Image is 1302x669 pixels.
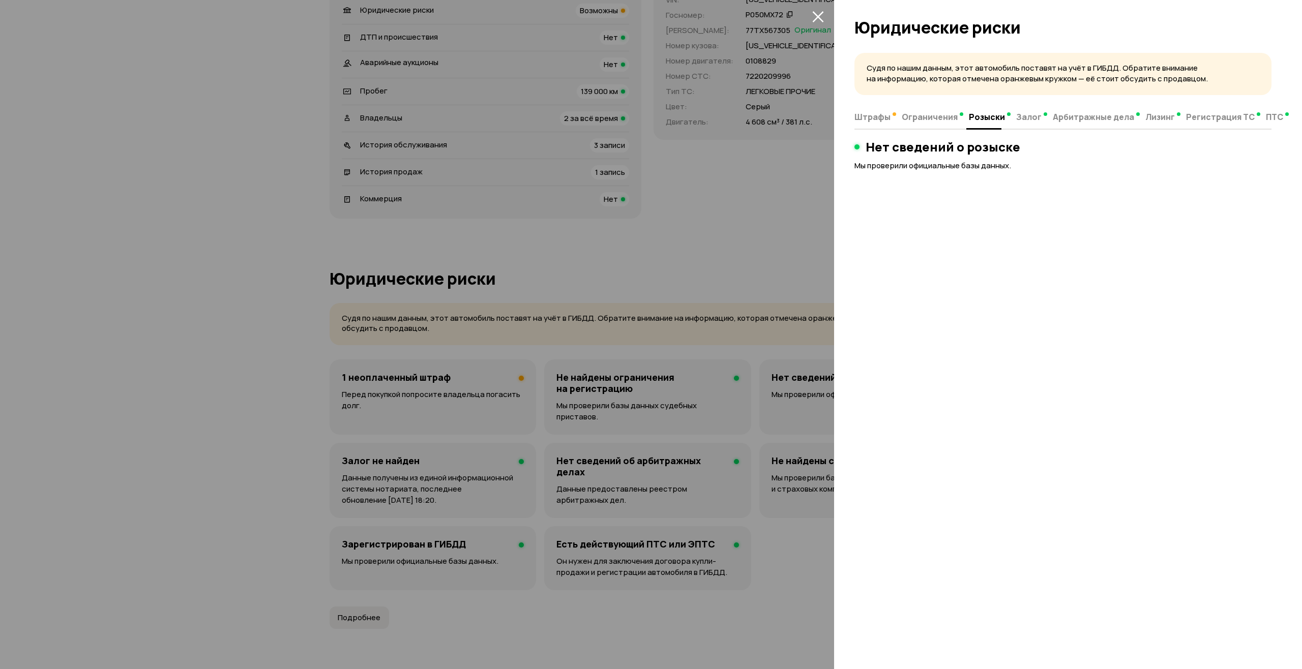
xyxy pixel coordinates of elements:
[969,112,1005,122] span: Розыски
[867,63,1208,84] span: Судя по нашим данным, этот автомобиль поставят на учёт в ГИБДД. Обратите внимание на информацию, ...
[1016,112,1042,122] span: Залог
[854,160,1271,171] p: Мы проверили официальные базы данных.
[810,8,826,24] button: закрыть
[854,112,891,122] span: Штрафы
[1266,112,1283,122] span: ПТС
[1145,112,1175,122] span: Лизинг
[1053,112,1134,122] span: Арбитражные дела
[902,112,958,122] span: Ограничения
[1186,112,1255,122] span: Регистрация ТС
[866,140,1020,154] h3: Нет сведений о розыске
